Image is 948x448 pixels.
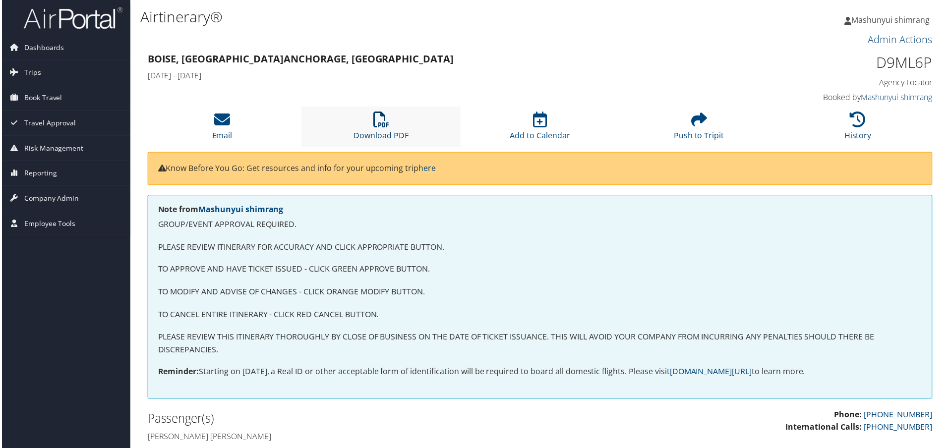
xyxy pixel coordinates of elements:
span: Company Admin [22,187,77,212]
p: Starting on [DATE], a Real ID or other acceptable form of identification will be required to boar... [157,367,924,380]
a: History [846,117,874,141]
a: [PHONE_NUMBER] [866,411,935,422]
a: Add to Calendar [510,117,571,141]
a: here [418,164,436,174]
strong: Note from [157,205,283,216]
strong: Boise, [GEOGRAPHIC_DATA] Anchorage, [GEOGRAPHIC_DATA] [146,53,454,66]
strong: International Calls: [787,423,864,434]
p: Know Before You Go: Get resources and info for your upcoming trip [157,163,924,176]
p: TO CANCEL ENTIRE ITINERARY - CLICK RED CANCEL BUTTON. [157,310,924,323]
h4: [DATE] - [DATE] [146,70,734,81]
h4: Booked by [749,92,935,103]
strong: Reminder: [157,368,198,379]
p: GROUP/EVENT APPROVAL REQUIRED. [157,219,924,232]
span: Book Travel [22,86,60,111]
a: [PHONE_NUMBER] [866,423,935,434]
h1: D9ML6P [749,53,935,73]
h2: Passenger(s) [146,412,533,429]
strong: Phone: [836,411,864,422]
a: Email [211,117,232,141]
a: Mashunyui shimrang [863,92,935,103]
span: Trips [22,60,39,85]
span: Reporting [22,162,55,186]
h4: Agency Locator [749,77,935,88]
a: [DOMAIN_NAME][URL] [671,368,753,379]
p: TO APPROVE AND HAVE TICKET ISSUED - CLICK GREEN APPROVE BUTTON. [157,264,924,277]
h1: Airtinerary® [139,6,674,27]
span: Dashboards [22,35,62,60]
h4: [PERSON_NAME] [PERSON_NAME] [146,433,533,444]
img: airportal-logo.png [22,6,121,30]
span: Employee Tools [22,212,74,237]
span: Mashunyui shimrang [853,14,932,25]
a: Mashunyui shimrang [846,5,942,35]
p: PLEASE REVIEW ITINERARY FOR ACCURACY AND CLICK APPROPRIATE BUTTON. [157,242,924,255]
p: TO MODIFY AND ADVISE OF CHANGES - CLICK ORANGE MODIFY BUTTON. [157,287,924,300]
p: PLEASE REVIEW THIS ITINERARY THOROUGHLY BY CLOSE OF BUSINESS ON THE DATE OF TICKET ISSUANCE. THIS... [157,332,924,357]
span: Risk Management [22,136,82,161]
a: Push to Tripit [675,117,725,141]
a: Mashunyui shimrang [197,205,283,216]
a: Download PDF [354,117,409,141]
span: Travel Approval [22,111,74,136]
a: Admin Actions [870,33,935,46]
